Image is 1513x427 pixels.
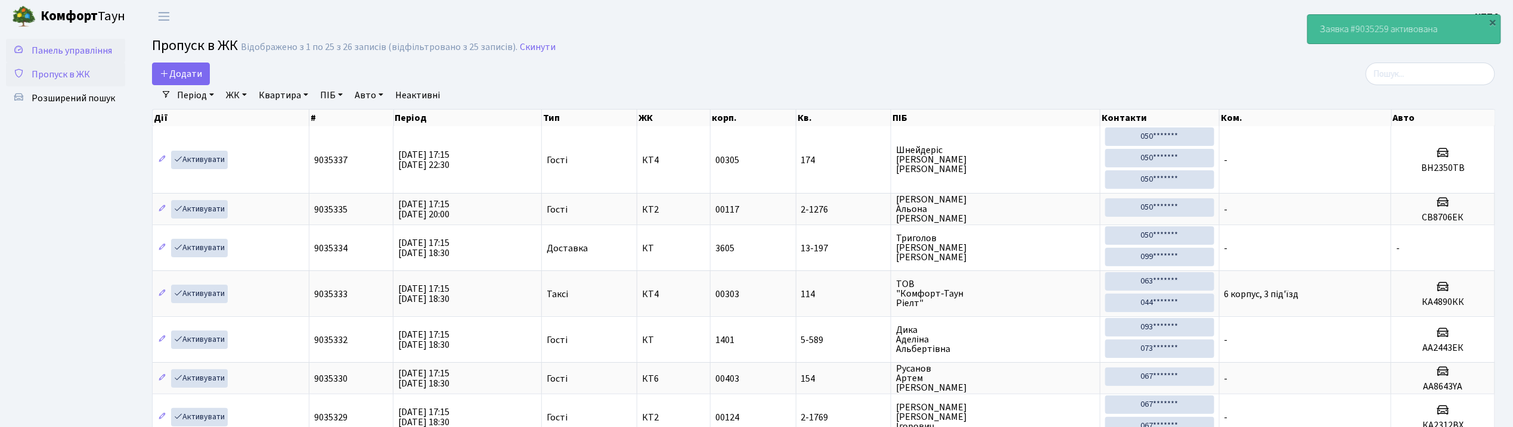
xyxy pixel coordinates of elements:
span: 00124 [715,411,739,424]
th: ПІБ [891,110,1100,126]
a: Активувати [171,408,228,426]
span: [DATE] 17:15 [DATE] 20:00 [398,198,449,221]
a: Квартира [254,85,313,105]
span: КТ4 [642,289,705,299]
th: Тип [542,110,637,126]
span: Доставка [547,244,588,253]
span: 154 [801,374,886,384]
a: Активувати [171,331,228,349]
span: [DATE] 17:15 [DATE] 22:30 [398,148,449,172]
span: 5-589 [801,335,886,345]
span: 9035333 [314,288,348,301]
th: Авто [1392,110,1496,126]
th: # [309,110,394,126]
span: Гості [547,205,568,214]
th: Кв. [796,110,891,126]
span: Пропуск в ЖК [152,35,238,56]
span: 9035329 [314,411,348,424]
h5: СВ8706ЕК [1396,212,1490,223]
span: 2-1276 [801,205,886,214]
img: logo.png [12,5,36,29]
span: [DATE] 17:15 [DATE] 18:30 [398,236,449,260]
th: Ком. [1220,110,1392,126]
a: Авто [350,85,388,105]
span: КТ [642,244,705,253]
span: 3605 [715,242,734,255]
a: Пропуск в ЖК [6,63,125,86]
span: 9035330 [314,372,348,385]
span: 6 корпус, 3 під'їзд [1224,288,1299,301]
b: КПП4 [1475,10,1499,23]
a: КПП4 [1475,10,1499,24]
span: - [1224,242,1228,255]
span: Пропуск в ЖК [32,68,90,81]
h5: ВН2350ТВ [1396,163,1490,174]
div: Заявка #9035259 активована [1308,15,1500,43]
span: - [1224,372,1228,385]
span: - [1396,242,1400,255]
span: ТОВ "Комфорт-Таун Ріелт" [896,279,1095,308]
th: Період [394,110,542,126]
span: - [1224,334,1228,347]
span: КТ [642,335,705,345]
a: Неактивні [390,85,445,105]
span: 00305 [715,154,739,167]
span: - [1224,203,1228,216]
span: Дика Аделіна Альбертівна [896,325,1095,354]
a: Скинути [520,42,556,53]
span: 114 [801,289,886,299]
span: КТ4 [642,155,705,165]
a: ПІБ [315,85,348,105]
span: 2-1769 [801,413,886,422]
span: Шнейдеріс [PERSON_NAME] [PERSON_NAME] [896,145,1095,174]
span: Розширений пошук [32,92,115,105]
span: КТ6 [642,374,705,384]
div: × [1487,16,1499,28]
span: Додати [160,67,202,80]
a: Розширений пошук [6,86,125,110]
span: 1401 [715,334,734,347]
div: Відображено з 1 по 25 з 26 записів (відфільтровано з 25 записів). [241,42,517,53]
span: - [1224,411,1228,424]
span: Таун [41,7,125,27]
span: Гості [547,335,568,345]
a: ЖК [221,85,252,105]
a: Активувати [171,369,228,388]
button: Переключити навігацію [149,7,179,26]
span: Гості [547,413,568,422]
span: КТ2 [642,205,705,214]
input: Пошук... [1366,63,1495,85]
span: 9035332 [314,334,348,347]
span: [DATE] 17:15 [DATE] 18:30 [398,328,449,351]
span: [DATE] 17:15 [DATE] 18:30 [398,282,449,306]
h5: АА2443ЕК [1396,342,1490,354]
span: 13-197 [801,244,886,253]
th: Контакти [1100,110,1220,126]
th: Дії [153,110,309,126]
th: корп. [711,110,796,126]
a: Активувати [171,285,228,303]
span: 00303 [715,288,739,301]
span: [DATE] 17:15 [DATE] 18:30 [398,367,449,390]
b: Комфорт [41,7,98,26]
span: 9035335 [314,203,348,216]
h5: КА4890КК [1396,297,1490,308]
a: Період [172,85,219,105]
a: Активувати [171,200,228,219]
span: 9035337 [314,154,348,167]
th: ЖК [637,110,711,126]
span: - [1224,154,1228,167]
a: Активувати [171,151,228,169]
span: Таксі [547,289,568,299]
h5: АА8643YA [1396,381,1490,392]
span: 174 [801,155,886,165]
span: Панель управління [32,44,112,57]
span: 00403 [715,372,739,385]
span: КТ2 [642,413,705,422]
a: Панель управління [6,39,125,63]
span: Триголов [PERSON_NAME] [PERSON_NAME] [896,233,1095,262]
a: Активувати [171,239,228,257]
span: Гості [547,155,568,165]
span: Гості [547,374,568,384]
a: Додати [152,63,210,85]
